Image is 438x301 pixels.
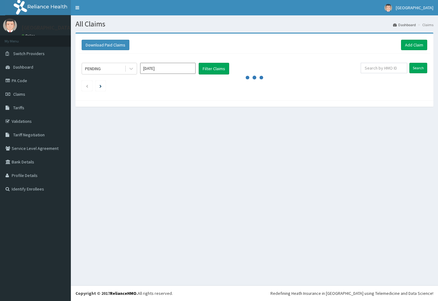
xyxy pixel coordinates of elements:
img: User Image [3,18,17,32]
svg: audio-loading [245,68,264,87]
span: [GEOGRAPHIC_DATA] [396,5,433,10]
input: Search [409,63,427,73]
a: Dashboard [393,22,416,27]
div: Redefining Heath Insurance in [GEOGRAPHIC_DATA] using Telemedicine and Data Science! [270,290,433,296]
a: Previous page [86,83,88,89]
img: User Image [384,4,392,12]
a: Next page [99,83,102,89]
li: Claims [416,22,433,27]
footer: All rights reserved. [71,285,438,301]
a: Online [22,34,36,38]
h1: All Claims [75,20,433,28]
input: Select Month and Year [140,63,196,74]
strong: Copyright © 2017 . [75,291,138,296]
a: Add Claim [401,40,427,50]
span: Switch Providers [13,51,45,56]
span: Tariff Negotiation [13,132,45,138]
input: Search by HMO ID [361,63,407,73]
p: [GEOGRAPHIC_DATA] [22,25,72,30]
span: Dashboard [13,64,33,70]
div: PENDING [85,66,101,72]
button: Filter Claims [199,63,229,74]
button: Download Paid Claims [82,40,129,50]
a: RelianceHMO [110,291,136,296]
span: Claims [13,91,25,97]
span: Tariffs [13,105,24,110]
